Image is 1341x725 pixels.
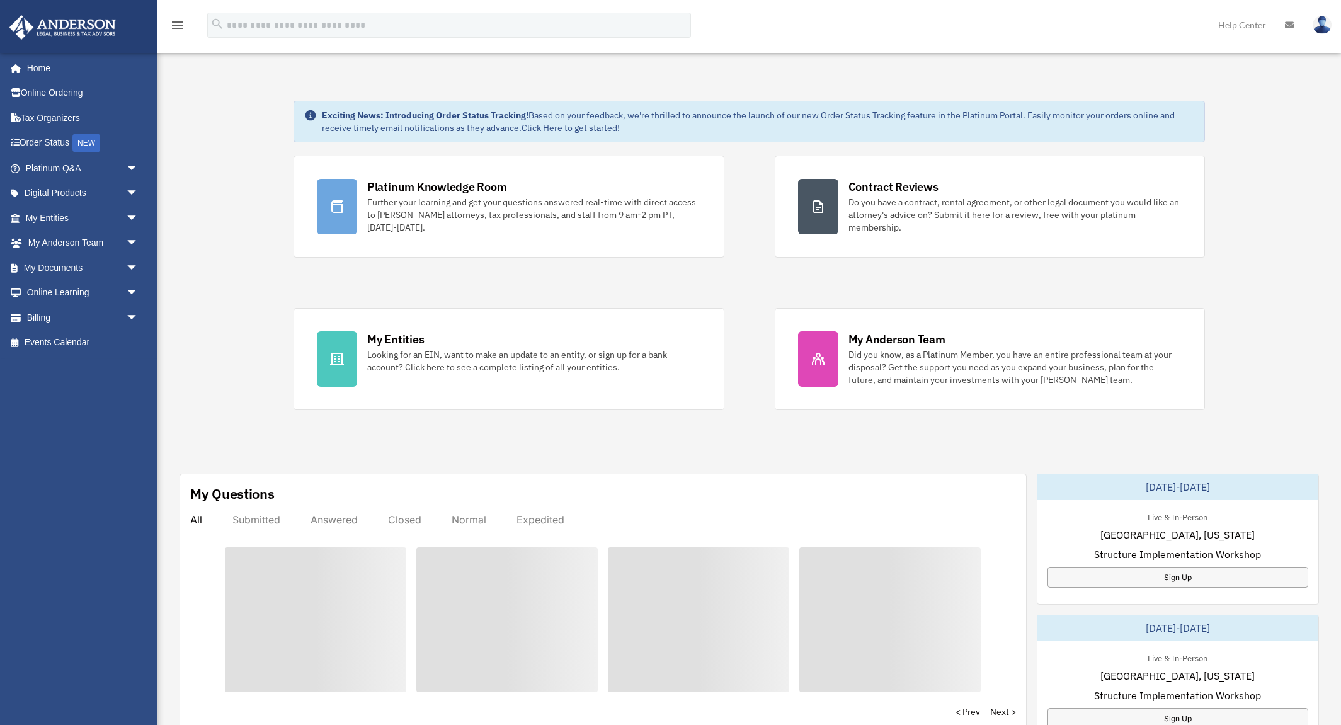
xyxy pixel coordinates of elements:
span: Structure Implementation Workshop [1094,688,1261,703]
a: Online Learningarrow_drop_down [9,280,157,305]
span: arrow_drop_down [126,205,151,231]
div: [DATE]-[DATE] [1037,615,1318,641]
a: < Prev [956,705,980,718]
div: [DATE]-[DATE] [1037,474,1318,500]
strong: Exciting News: Introducing Order Status Tracking! [322,110,528,121]
span: arrow_drop_down [126,231,151,256]
a: Digital Productsarrow_drop_down [9,181,157,206]
a: Billingarrow_drop_down [9,305,157,330]
a: Sign Up [1047,567,1308,588]
div: My Entities [367,331,424,347]
div: Expedited [516,513,564,526]
i: search [210,17,224,31]
a: My Anderson Team Did you know, as a Platinum Member, you have an entire professional team at your... [775,308,1206,410]
div: Based on your feedback, we're thrilled to announce the launch of our new Order Status Tracking fe... [322,109,1194,134]
div: Answered [311,513,358,526]
a: Events Calendar [9,330,157,355]
span: arrow_drop_down [126,305,151,331]
a: Tax Organizers [9,105,157,130]
a: Online Ordering [9,81,157,106]
a: Platinum Knowledge Room Further your learning and get your questions answered real-time with dire... [294,156,724,258]
i: menu [170,18,185,33]
div: Did you know, as a Platinum Member, you have an entire professional team at your disposal? Get th... [848,348,1182,386]
div: Contract Reviews [848,179,939,195]
div: Live & In-Person [1138,510,1218,523]
a: Click Here to get started! [522,122,620,134]
a: Platinum Q&Aarrow_drop_down [9,156,157,181]
div: Closed [388,513,421,526]
span: [GEOGRAPHIC_DATA], [US_STATE] [1100,668,1255,683]
div: My Anderson Team [848,331,945,347]
span: Structure Implementation Workshop [1094,547,1261,562]
a: menu [170,22,185,33]
a: Next > [990,705,1016,718]
div: Live & In-Person [1138,651,1218,664]
img: User Pic [1313,16,1332,34]
div: Normal [452,513,486,526]
div: Do you have a contract, rental agreement, or other legal document you would like an attorney's ad... [848,196,1182,234]
a: My Documentsarrow_drop_down [9,255,157,280]
span: [GEOGRAPHIC_DATA], [US_STATE] [1100,527,1255,542]
a: Order StatusNEW [9,130,157,156]
span: arrow_drop_down [126,156,151,181]
div: Looking for an EIN, want to make an update to an entity, or sign up for a bank account? Click her... [367,348,701,374]
div: Submitted [232,513,280,526]
a: My Entities Looking for an EIN, want to make an update to an entity, or sign up for a bank accoun... [294,308,724,410]
div: Further your learning and get your questions answered real-time with direct access to [PERSON_NAM... [367,196,701,234]
a: My Anderson Teamarrow_drop_down [9,231,157,256]
img: Anderson Advisors Platinum Portal [6,15,120,40]
div: Platinum Knowledge Room [367,179,507,195]
span: arrow_drop_down [126,255,151,281]
div: All [190,513,202,526]
a: My Entitiesarrow_drop_down [9,205,157,231]
span: arrow_drop_down [126,280,151,306]
div: My Questions [190,484,275,503]
a: Home [9,55,151,81]
a: Contract Reviews Do you have a contract, rental agreement, or other legal document you would like... [775,156,1206,258]
span: arrow_drop_down [126,181,151,207]
div: NEW [72,134,100,152]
